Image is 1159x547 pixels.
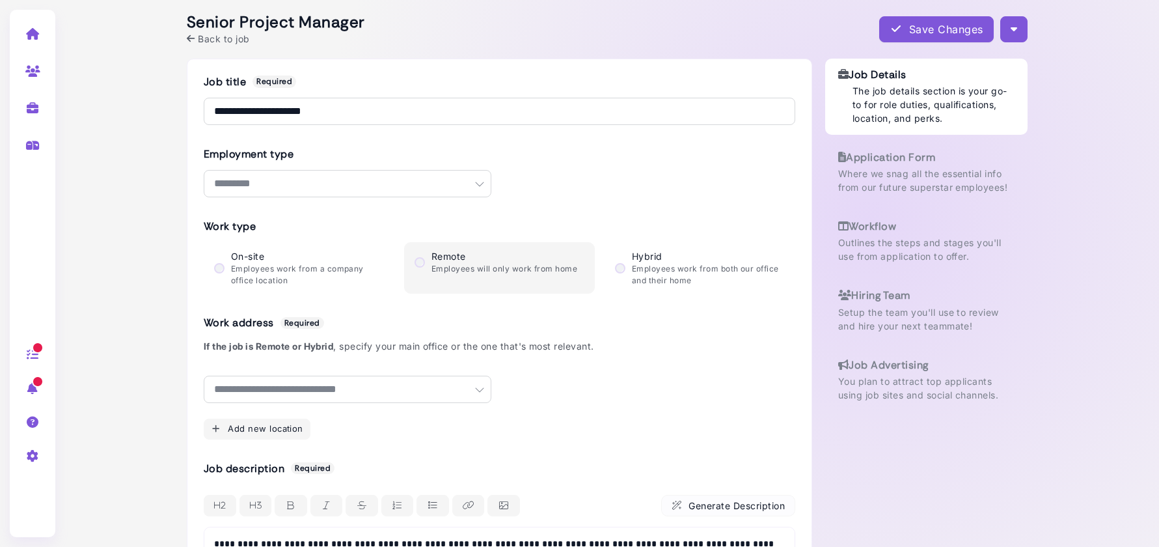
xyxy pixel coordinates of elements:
h3: Workflow [838,220,1015,232]
span: Back to job [198,32,249,46]
span: On-site [231,251,264,262]
h3: Hiring Team [838,289,1015,302]
span: Hybrid [632,251,662,262]
span: Required [291,462,334,474]
h3: Employment type [204,148,491,160]
button: Add new location [204,419,310,440]
button: Save Changes [879,16,994,42]
input: Remote Employees will only work from home [415,257,425,268]
p: The job details section is your go-to for role duties, qualifications, location, and perks. [852,84,1015,125]
p: Outlines the steps and stages you'll use from application to offer. [838,236,1015,263]
h3: Work address [204,316,795,329]
p: Employees work from both our office and their home [632,263,785,287]
h3: Job title [204,76,795,88]
button: Generate Description [661,495,795,516]
h3: Job Details [838,68,1015,81]
span: Required [252,76,296,87]
h3: Job description [204,462,795,475]
p: Employees will only work from home [431,263,577,275]
input: Hybrid Employees work from both our office and their home [615,263,625,273]
h2: Senior Project Manager [187,13,365,32]
h3: Job Advertising [838,359,1015,371]
p: Setup the team you'll use to review and hire your next teammate! [838,305,1015,333]
span: Remote [431,251,466,262]
p: You plan to attract top applicants using job sites and social channels. [838,374,1015,402]
div: Save Changes [890,21,983,37]
input: On-site Employees work from a company office location [214,263,225,273]
h3: Work type [204,220,795,232]
p: Employees work from a company office location [231,263,384,287]
p: , specify your main office or the one that's most relevant. [204,339,795,353]
b: If the job is Remote or Hybrid [204,341,333,352]
h3: Application Form [838,151,1015,163]
div: Add new location [211,422,303,436]
span: Required [280,317,324,329]
p: Where we snag all the essential info from our future superstar employees! [838,167,1015,194]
